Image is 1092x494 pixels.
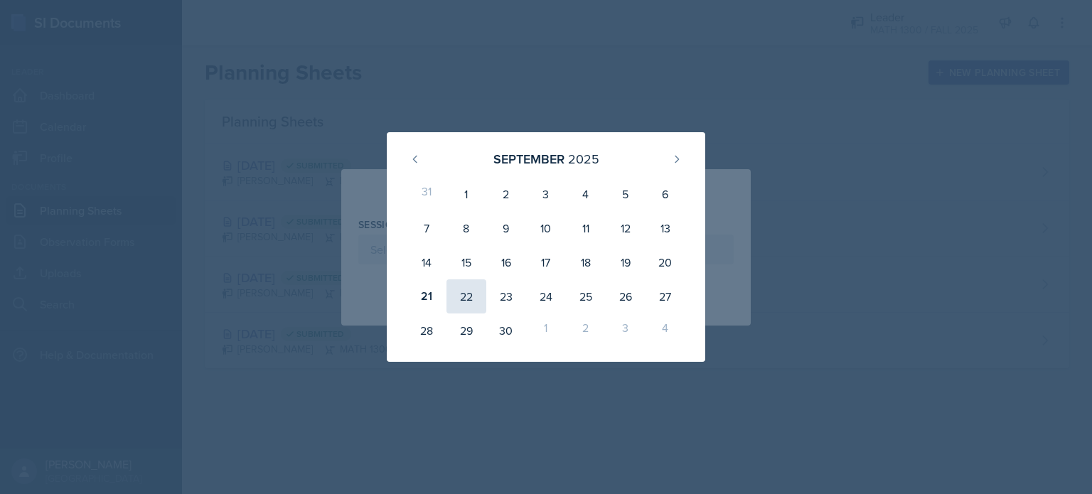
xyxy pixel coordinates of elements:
div: 26 [606,279,646,313]
div: 10 [526,211,566,245]
div: 15 [446,245,486,279]
div: 9 [486,211,526,245]
div: 3 [526,177,566,211]
div: 23 [486,279,526,313]
div: 22 [446,279,486,313]
div: 18 [566,245,606,279]
div: 27 [646,279,685,313]
div: 1 [526,313,566,348]
div: September [493,149,564,168]
div: 21 [407,279,446,313]
div: 4 [646,313,685,348]
div: 13 [646,211,685,245]
div: 25 [566,279,606,313]
div: 19 [606,245,646,279]
div: 20 [646,245,685,279]
div: 30 [486,313,526,348]
div: 28 [407,313,446,348]
div: 17 [526,245,566,279]
div: 29 [446,313,486,348]
div: 24 [526,279,566,313]
div: 11 [566,211,606,245]
div: 3 [606,313,646,348]
div: 8 [446,211,486,245]
div: 2 [486,177,526,211]
div: 4 [566,177,606,211]
div: 2025 [568,149,599,168]
div: 7 [407,211,446,245]
div: 5 [606,177,646,211]
div: 6 [646,177,685,211]
div: 14 [407,245,446,279]
div: 16 [486,245,526,279]
div: 12 [606,211,646,245]
div: 1 [446,177,486,211]
div: 31 [407,177,446,211]
div: 2 [566,313,606,348]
